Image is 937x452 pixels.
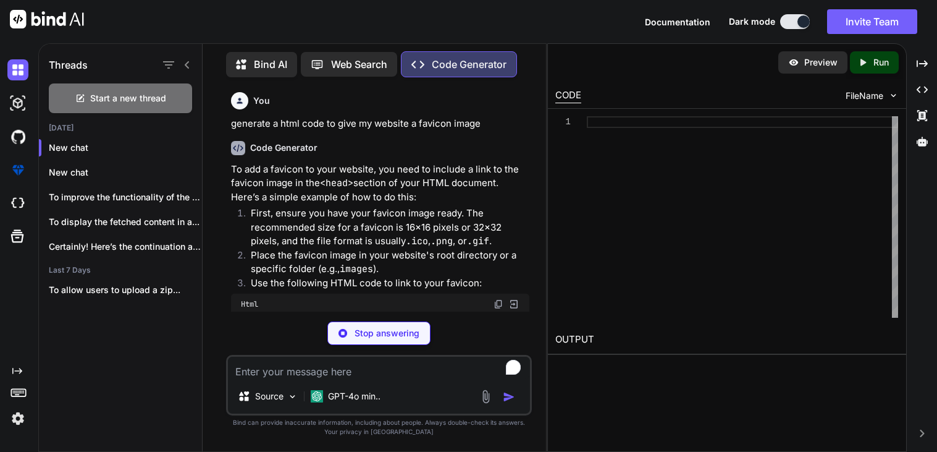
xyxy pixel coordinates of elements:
[90,92,166,104] span: Start a new thread
[328,390,380,403] p: GPT-4o min..
[7,408,28,429] img: settings
[340,263,373,275] code: images
[645,15,710,28] button: Documentation
[311,390,323,403] img: GPT-4o mini
[431,235,453,247] code: .png
[49,191,202,203] p: To improve the functionality of the proxy...
[888,90,899,101] img: chevron down
[508,299,519,310] img: Open in Browser
[241,299,258,309] span: Html
[49,241,202,253] p: Certainly! Here’s the continuation and completion of...
[231,163,529,205] p: To add a favicon to your website, you need to include a link to the favicon image in the section ...
[645,17,710,27] span: Documentation
[49,142,202,154] p: New chat
[467,235,489,247] code: .gif
[250,142,317,154] h6: Code Generator
[226,418,532,437] p: Bind can provide inaccurate information, including about people. Always double-check its answers....
[548,325,906,354] h2: OUTPUT
[231,117,529,131] p: generate a html code to give my website a favicon image
[555,116,571,128] div: 1
[7,59,28,80] img: darkChat
[39,123,202,133] h2: [DATE]
[788,57,799,68] img: preview
[255,390,284,403] p: Source
[804,56,838,69] p: Preview
[406,235,428,247] code: .ico
[254,57,287,72] p: Bind AI
[10,10,84,28] img: Bind AI
[251,249,529,276] p: Place the favicon image in your website's root directory or a specific folder (e.g., ).
[228,357,530,379] textarea: To enrich screen reader interactions, please activate Accessibility in Grammarly extension settings
[251,207,529,249] p: First, ensure you have your favicon image ready. The recommended size for a favicon is 16x16 pixe...
[7,93,28,114] img: darkAi-studio
[503,391,515,403] img: icon
[39,265,202,275] h2: Last 7 Days
[320,177,353,189] code: <head>
[7,126,28,147] img: githubDark
[49,166,202,179] p: New chat
[846,90,883,102] span: FileName
[729,15,775,28] span: Dark mode
[253,95,270,107] h6: You
[555,88,581,103] div: CODE
[49,216,202,228] p: To display the fetched content in a...
[331,57,387,72] p: Web Search
[355,327,419,339] p: Stop answering
[479,390,493,404] img: attachment
[49,284,202,296] p: To allow users to upload a zip...
[827,9,917,34] button: Invite Team
[287,391,298,402] img: Pick Models
[49,58,88,72] h1: Threads
[432,57,506,72] p: Code Generator
[873,56,889,69] p: Run
[494,299,503,309] img: copy
[7,160,28,181] img: premium
[7,193,28,214] img: cloudideIcon
[251,276,529,291] p: Use the following HTML code to link to your favicon:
